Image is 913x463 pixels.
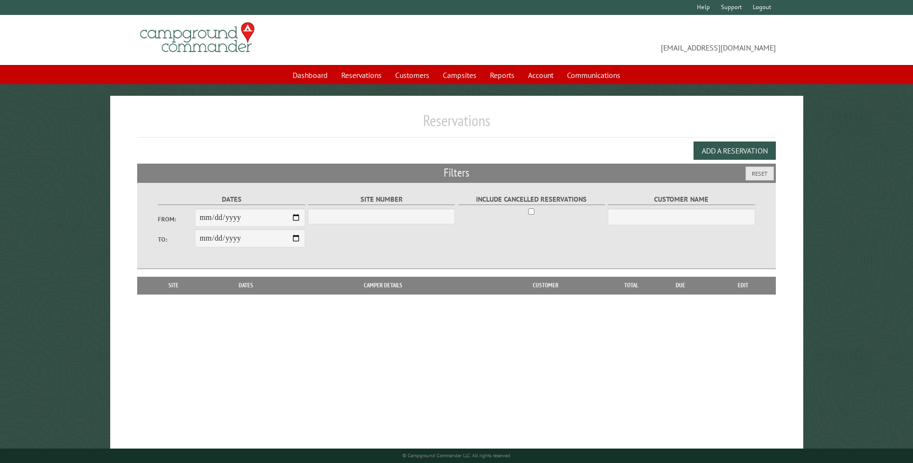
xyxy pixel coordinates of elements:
[308,194,455,205] label: Site Number
[746,167,774,180] button: Reset
[561,66,626,84] a: Communications
[389,66,435,84] a: Customers
[437,66,482,84] a: Campsites
[522,66,559,84] a: Account
[142,277,205,294] th: Site
[335,66,387,84] a: Reservations
[694,141,776,160] button: Add a Reservation
[402,452,511,459] small: © Campground Commander LLC. All rights reserved.
[479,277,612,294] th: Customer
[158,215,194,224] label: From:
[158,235,194,244] label: To:
[484,66,520,84] a: Reports
[158,194,305,205] label: Dates
[137,111,775,138] h1: Reservations
[458,194,605,205] label: Include Cancelled Reservations
[457,26,776,53] span: [EMAIL_ADDRESS][DOMAIN_NAME]
[287,277,479,294] th: Camper Details
[612,277,650,294] th: Total
[711,277,776,294] th: Edit
[608,194,755,205] label: Customer Name
[205,277,287,294] th: Dates
[137,19,257,56] img: Campground Commander
[137,164,775,182] h2: Filters
[650,277,711,294] th: Due
[287,66,334,84] a: Dashboard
